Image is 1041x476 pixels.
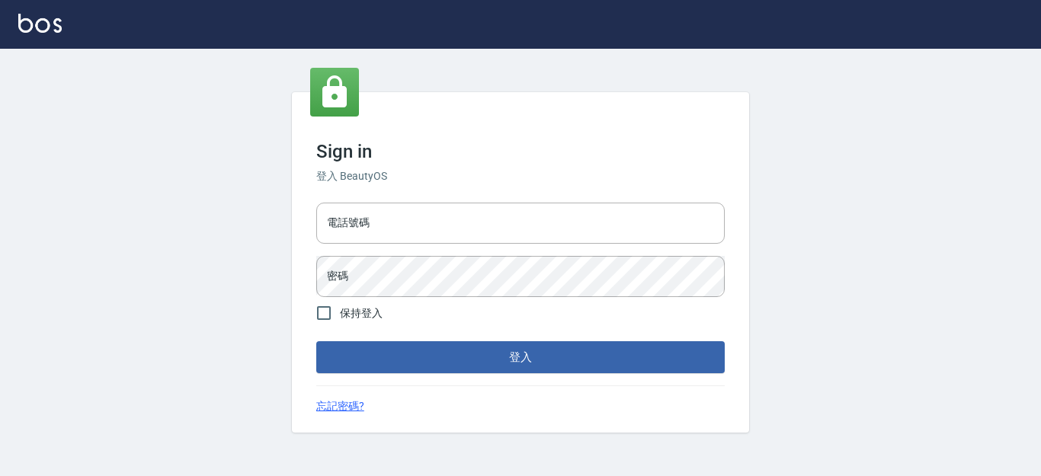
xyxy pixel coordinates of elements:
[316,141,725,162] h3: Sign in
[316,168,725,184] h6: 登入 BeautyOS
[340,305,383,321] span: 保持登入
[316,398,364,414] a: 忘記密碼?
[316,341,725,373] button: 登入
[18,14,62,33] img: Logo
